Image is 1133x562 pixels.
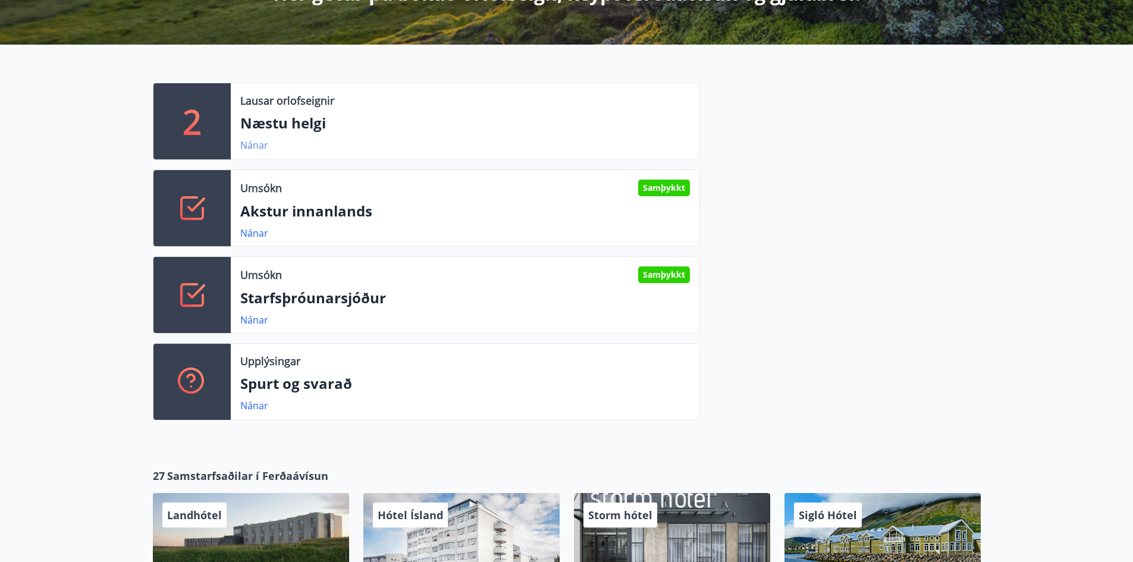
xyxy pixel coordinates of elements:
[240,313,268,326] a: Nánar
[240,139,268,152] a: Nánar
[240,180,282,196] p: Umsókn
[240,201,690,221] p: Akstur innanlands
[799,508,857,522] span: Sigló Hótel
[588,508,652,522] span: Storm hótel
[167,468,328,483] span: Samstarfsaðilar í Ferðaávísun
[153,468,165,483] span: 27
[378,508,443,522] span: Hótel Ísland
[240,267,282,282] p: Umsókn
[638,180,690,196] div: Samþykkt
[240,399,268,412] a: Nánar
[240,288,690,308] p: Starfsþróunarsjóður
[183,99,202,144] p: 2
[240,373,690,394] p: Spurt og svarað
[167,508,222,522] span: Landhótel
[638,266,690,283] div: Samþykkt
[240,227,268,240] a: Nánar
[240,93,334,108] p: Lausar orlofseignir
[240,113,690,133] p: Næstu helgi
[240,353,300,369] p: Upplýsingar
